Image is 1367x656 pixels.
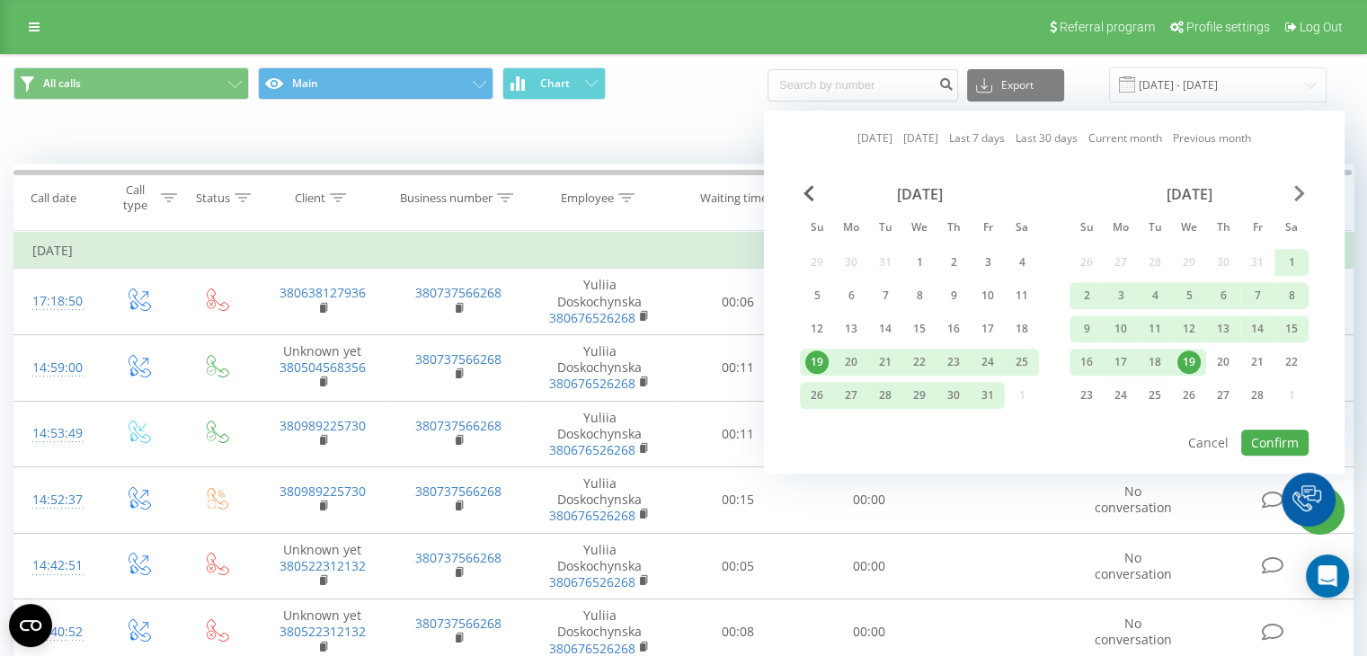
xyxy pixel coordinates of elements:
div: [DATE] [1070,185,1309,203]
div: 5 [1177,284,1201,307]
td: 00:11 [673,401,803,467]
div: Fri Feb 7, 2025 [1240,282,1274,309]
div: Client [295,191,325,206]
span: Log Out [1300,20,1343,34]
td: Unknown yet [254,334,390,401]
div: 26 [805,384,829,407]
button: Export [967,69,1064,102]
div: 27 [839,384,863,407]
div: Sun Jan 5, 2025 [800,282,834,309]
abbr: Sunday [1073,216,1100,243]
a: Current month [1088,130,1162,147]
span: Previous Month [803,185,814,201]
span: Next Month [1294,185,1305,201]
abbr: Tuesday [872,216,899,243]
div: 15 [1280,317,1303,341]
div: 6 [1212,284,1235,307]
div: Wed Feb 12, 2025 [1172,315,1206,342]
div: Sat Jan 18, 2025 [1005,315,1039,342]
a: Last 30 days [1016,130,1078,147]
div: Open Intercom Messenger [1306,554,1349,598]
td: Yuliia Doskochynska [527,334,673,401]
span: All calls [43,76,81,91]
div: Wed Jan 8, 2025 [902,282,936,309]
div: 9 [1075,317,1098,341]
div: 14 [1246,317,1269,341]
div: Fri Jan 17, 2025 [971,315,1005,342]
a: 380676526268 [549,375,635,392]
div: Sat Jan 25, 2025 [1005,349,1039,376]
div: Sat Jan 4, 2025 [1005,249,1039,276]
div: Thu Feb 27, 2025 [1206,382,1240,409]
div: Tue Feb 11, 2025 [1138,315,1172,342]
div: Tue Jan 21, 2025 [868,349,902,376]
div: 19 [1177,350,1201,374]
button: Confirm [1241,430,1309,456]
div: Sat Feb 8, 2025 [1274,282,1309,309]
div: Thu Jan 9, 2025 [936,282,971,309]
span: No conversation [1095,615,1172,648]
a: 380676526268 [549,441,635,458]
div: 14 [874,317,897,341]
div: Sun Feb 9, 2025 [1070,315,1104,342]
a: 380737566268 [415,549,502,566]
td: 00:00 [803,533,934,599]
div: 12 [805,317,829,341]
td: Yuliia Doskochynska [527,533,673,599]
td: 00:11 [673,334,803,401]
div: 21 [874,350,897,374]
button: Chart [502,67,606,100]
div: 23 [942,350,965,374]
div: 20 [839,350,863,374]
div: Mon Jan 20, 2025 [834,349,868,376]
div: Thu Jan 2, 2025 [936,249,971,276]
div: Sat Feb 22, 2025 [1274,349,1309,376]
div: Tue Jan 28, 2025 [868,382,902,409]
abbr: Tuesday [1141,216,1168,243]
div: 28 [1246,384,1269,407]
div: 6 [839,284,863,307]
div: 14:42:51 [32,548,80,583]
abbr: Friday [974,216,1001,243]
td: Yuliia Doskochynska [527,269,673,335]
div: 3 [1109,284,1132,307]
div: 13 [839,317,863,341]
div: 25 [1010,350,1034,374]
div: Fri Jan 10, 2025 [971,282,1005,309]
a: 380504568356 [280,359,366,376]
a: 380737566268 [415,350,502,368]
a: Last 7 days [949,130,1005,147]
div: Wed Jan 29, 2025 [902,382,936,409]
abbr: Monday [838,216,865,243]
abbr: Monday [1107,216,1134,243]
div: 2 [1075,284,1098,307]
div: 14:59:00 [32,350,80,386]
div: 2 [942,251,965,274]
div: 30 [942,384,965,407]
div: 3 [976,251,999,274]
div: 18 [1143,350,1167,374]
div: Mon Feb 24, 2025 [1104,382,1138,409]
div: Sun Feb 23, 2025 [1070,382,1104,409]
div: Sat Jan 11, 2025 [1005,282,1039,309]
td: Yuliia Doskochynska [527,401,673,467]
div: 5 [805,284,829,307]
div: Fri Feb 28, 2025 [1240,382,1274,409]
abbr: Thursday [940,216,967,243]
abbr: Sunday [803,216,830,243]
div: Fri Jan 3, 2025 [971,249,1005,276]
div: Status [196,191,230,206]
button: Main [258,67,493,100]
td: 00:00 [803,467,934,534]
div: 27 [1212,384,1235,407]
a: 380737566268 [415,615,502,632]
input: Search by number [768,69,958,102]
div: Tue Feb 25, 2025 [1138,382,1172,409]
abbr: Friday [1244,216,1271,243]
div: 7 [1246,284,1269,307]
div: 19 [805,350,829,374]
div: 24 [1109,384,1132,407]
div: 24 [976,350,999,374]
div: 29 [908,384,931,407]
div: 25 [1143,384,1167,407]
